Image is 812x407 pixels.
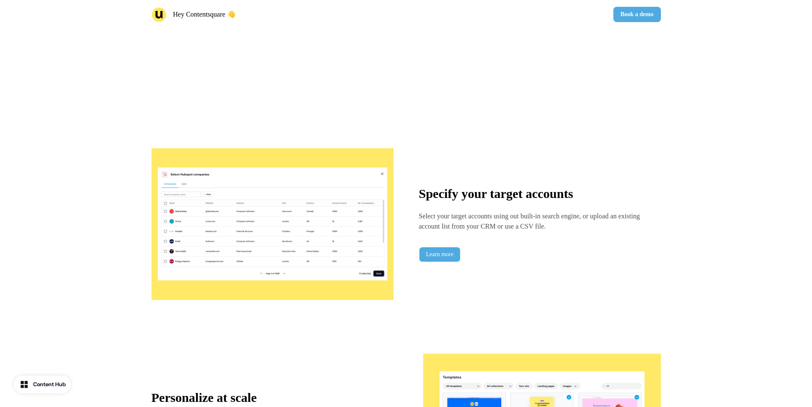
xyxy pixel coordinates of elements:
[152,390,257,404] strong: Personalize at scale
[419,247,461,262] a: Learn more
[613,7,661,22] button: Book a demo
[419,187,573,201] strong: Specify your target accounts
[419,211,646,232] p: Select your target accounts using out built-in search engine, or upload an existing account list ...
[173,9,236,20] p: Hey Contentsquare 👋
[33,380,66,389] div: Content Hub
[14,376,71,393] button: Content Hub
